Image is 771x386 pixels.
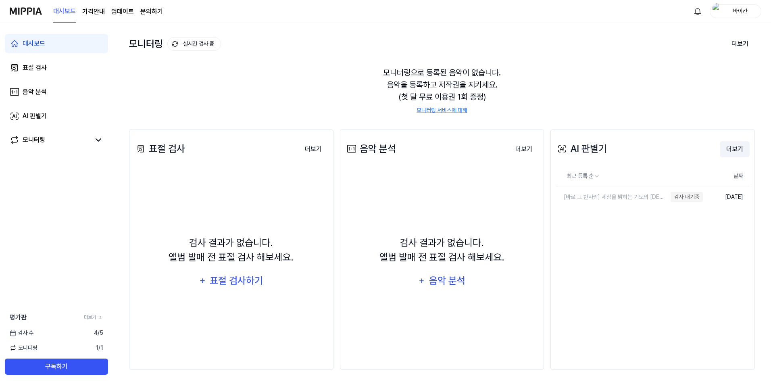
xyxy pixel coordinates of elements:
div: 검사 결과가 없습니다. 앨범 발매 전 표절 검사 해보세요. [169,236,294,265]
div: 검사 결과가 없습니다. 앨범 발매 전 표절 검사 해보세요. [379,236,504,265]
button: 더보기 [298,141,328,157]
div: 바이칸 [725,6,756,15]
div: AI 판별기 [23,111,47,121]
a: 모니터링 서비스에 대해 [417,106,467,115]
img: profile [713,3,722,19]
a: 대시보드 [53,0,76,23]
span: 모니터링 [10,344,38,352]
span: 평가판 [10,313,27,322]
a: 더보기 [84,314,103,321]
a: 가격안내 [82,7,105,17]
div: [바로 그 한사람] 세상을 밝히는 기도의 [DEMOGRAPHIC_DATA] ｜ [DEMOGRAPHIC_DATA] CCM [556,193,669,201]
div: 표절 검사 [23,63,47,73]
a: AI 판별기 [5,106,108,126]
a: 대시보드 [5,34,108,53]
button: 음악 분석 [413,271,471,290]
span: 4 / 5 [94,329,103,337]
div: 모니터링 [23,135,45,145]
button: profile바이칸 [710,4,761,18]
button: 구독하기 [5,359,108,375]
img: monitoring Icon [172,41,178,47]
img: 알림 [693,6,702,16]
div: 대시보드 [23,39,45,48]
button: 더보기 [725,35,755,52]
a: 음악 분석 [5,82,108,102]
div: 모니터링으로 등록된 음악이 없습니다. 음악을 등록하고 저작권을 지키세요. (첫 달 무료 이용권 1회 증정) [129,57,755,124]
a: 표절 검사 [5,58,108,77]
div: 모니터링 [129,37,221,51]
button: 표절 검사하기 [194,271,269,290]
span: 검사 수 [10,329,33,337]
div: 음악 분석 [345,142,396,156]
div: 표절 검사하기 [209,273,264,288]
div: 음악 분석 [428,273,466,288]
a: 문의하기 [140,7,163,17]
a: 업데이트 [111,7,134,17]
th: 날짜 [703,167,750,186]
button: 실시간 검사 중 [167,37,221,51]
td: [DATE] [703,186,750,208]
div: AI 판별기 [556,142,607,156]
div: 검사 대기중 [671,192,703,202]
button: 더보기 [720,141,750,157]
a: 모니터링 [10,135,90,145]
button: 더보기 [509,141,539,157]
div: 음악 분석 [23,87,47,97]
span: 1 / 1 [96,344,103,352]
div: 표절 검사 [134,142,185,156]
a: [바로 그 한사람] 세상을 밝히는 기도의 [DEMOGRAPHIC_DATA] ｜ [DEMOGRAPHIC_DATA] CCM검사 대기중 [556,186,703,208]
